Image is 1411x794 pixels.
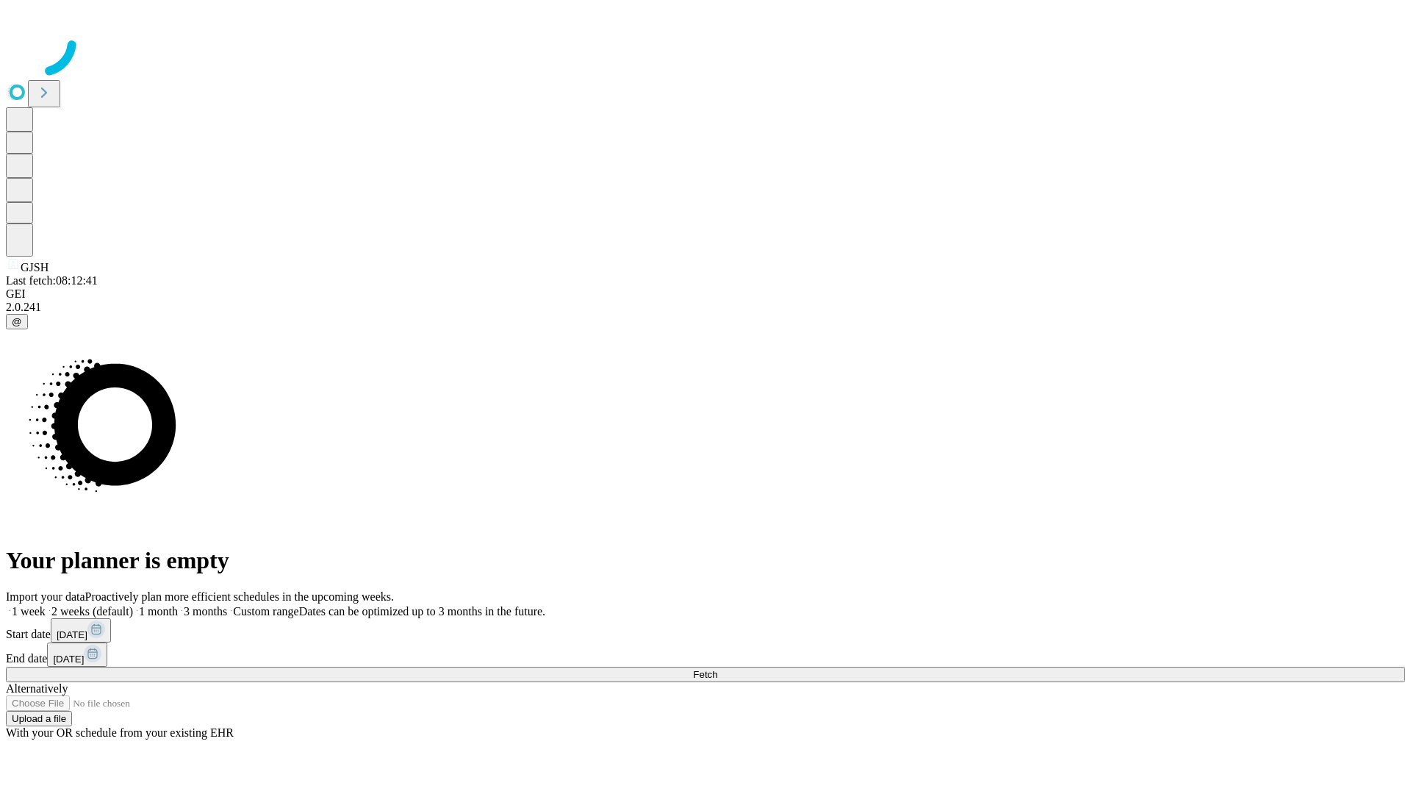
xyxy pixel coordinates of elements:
[6,287,1405,301] div: GEI
[6,643,1405,667] div: End date
[51,618,111,643] button: [DATE]
[139,605,178,618] span: 1 month
[85,590,394,603] span: Proactively plan more efficient schedules in the upcoming weeks.
[12,605,46,618] span: 1 week
[693,669,717,680] span: Fetch
[6,711,72,726] button: Upload a file
[6,682,68,695] span: Alternatively
[21,261,49,273] span: GJSH
[6,618,1405,643] div: Start date
[51,605,133,618] span: 2 weeks (default)
[6,667,1405,682] button: Fetch
[6,274,98,287] span: Last fetch: 08:12:41
[57,629,87,640] span: [DATE]
[299,605,545,618] span: Dates can be optimized up to 3 months in the future.
[6,314,28,329] button: @
[53,654,84,665] span: [DATE]
[6,726,234,739] span: With your OR schedule from your existing EHR
[6,547,1405,574] h1: Your planner is empty
[12,316,22,327] span: @
[47,643,107,667] button: [DATE]
[6,301,1405,314] div: 2.0.241
[6,590,85,603] span: Import your data
[184,605,227,618] span: 3 months
[233,605,298,618] span: Custom range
